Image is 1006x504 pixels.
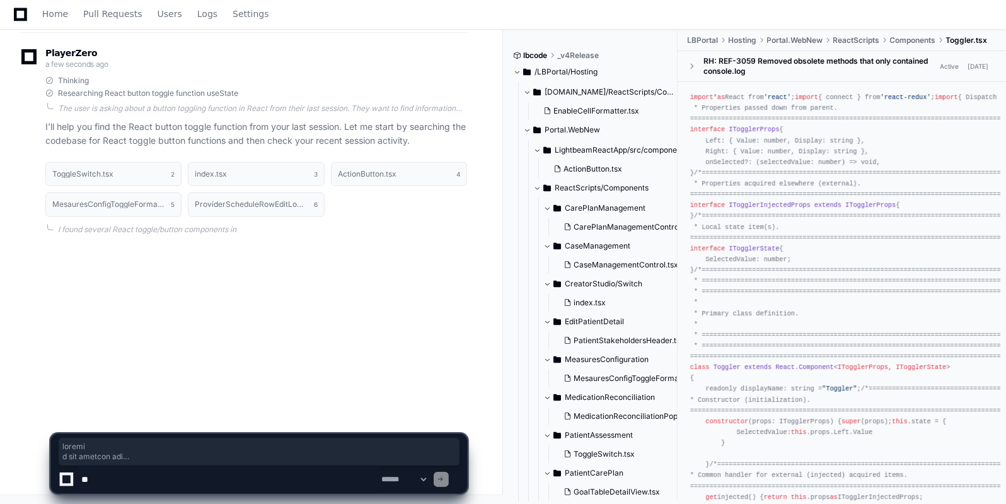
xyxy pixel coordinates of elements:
span: Component [799,363,833,371]
span: MeasuresConfiguration [565,355,649,365]
p: I'll help you find the React button toggle function from your last session. Let me start by searc... [45,120,467,149]
span: ReactScripts/Components [555,183,649,193]
span: interface [690,201,725,209]
span: Hosting [729,35,757,45]
span: ITogglerProps [845,201,896,209]
span: class [690,363,710,371]
span: CaseManagementControl.tsx [574,260,678,270]
button: /LBPortal/Hosting [513,62,668,82]
button: ActionButton.tsx [548,160,681,178]
svg: Directory [533,85,541,100]
span: Settings [233,10,269,18]
h1: ActionButton.tsx [338,170,396,178]
svg: Directory [553,314,561,329]
svg: Directory [553,276,561,291]
span: CarePlanManagement [565,203,645,213]
div: The user is asking about a button toggling function in React from their last session. They want t... [58,103,467,114]
button: LightbeamReactApp/src/components/actionbutton [533,140,688,160]
span: CreatorStudio/Switch [565,279,642,289]
button: MedicationReconciliation [543,387,698,407]
span: [DOMAIN_NAME]/ReactScripts/Components/ReactBootstrapTable2/CellFormatters [545,87,678,97]
span: Components [890,35,936,45]
span: 'react-redux' [881,93,931,101]
svg: Directory [523,64,531,79]
h1: ToggleSwitch.tsx [52,170,113,178]
span: Thinking [58,76,89,86]
span: Toggler.tsx [946,35,988,45]
svg: Directory [553,352,561,367]
span: EnableCellFormatter.tsx [553,106,639,116]
span: Toggler [714,363,741,371]
h1: MesauresConfigToggleFormatter.tsx [52,201,165,208]
button: MesauresConfigToggleFormatter.tsx [558,370,701,387]
button: Portal.WebNew [523,120,678,140]
span: EditPatientDetail [565,317,624,327]
span: ReactScripts [833,35,880,45]
span: PatientStakeholdersHeader.tsx [574,336,685,346]
span: 4 [456,169,460,179]
button: index.tsx [558,294,691,312]
span: index.tsx [574,298,606,308]
span: lbcode [523,50,547,61]
div: [DATE] [968,62,988,71]
div: I found several React toggle/button components in [58,225,467,235]
span: interface [690,245,725,252]
span: 6 [314,199,318,209]
span: 3 [314,169,318,179]
button: CarePlanManagement [543,198,698,218]
button: CreatorStudio/Switch [543,274,698,294]
span: Pull Requests [83,10,142,18]
button: EditPatientDetail [543,312,698,332]
h1: ProviderScheduleRowEditLocation.tsx [195,201,307,208]
svg: Directory [553,390,561,405]
button: CaseManagement [543,236,698,256]
button: EnableCellFormatter.tsx [538,102,671,120]
button: ReactScripts/Components [533,178,688,198]
button: CarePlanManagementControl.tsx [558,218,693,236]
span: interface [690,126,725,133]
span: CarePlanManagementControl.tsx [574,222,693,232]
span: /LBPortal/Hosting [535,67,598,77]
span: ITogglerProps, ITogglerState [838,363,947,371]
span: Home [42,10,68,18]
span: "Toggler" [822,385,857,392]
span: 'react' [764,93,791,101]
button: index.tsx3 [188,162,324,186]
span: Portal.WebNew [767,35,823,45]
span: extends [814,201,841,209]
svg: Directory [533,122,541,138]
span: ITogglerInjectedProps [729,201,810,209]
span: 2 [171,169,175,179]
button: [DOMAIN_NAME]/ReactScripts/Components/ReactBootstrapTable2/CellFormatters [523,82,678,102]
span: Active [936,61,963,73]
button: ToggleSwitch.tsx2 [45,162,182,186]
span: MedicationReconciliation [565,392,655,402]
span: loremi d sit ametcon adi el sed doei tempori, U la etdolore mag aliqua .enim ad mini ven quisnost... [62,442,456,462]
span: PlayerZero [45,49,97,57]
span: LBPortal [688,35,719,45]
span: Portal.WebNew [545,125,600,135]
span: extends [744,363,772,371]
button: MesauresConfigToggleFormatter.tsx5 [45,192,182,216]
span: import [795,93,818,101]
span: React [775,363,795,371]
svg: Directory [553,238,561,254]
span: _v4Release [557,50,599,61]
h1: index.tsx [195,170,227,178]
button: ActionButton.tsx4 [331,162,467,186]
span: 5 [171,199,175,209]
span: MesauresConfigToggleFormatter.tsx [574,373,703,384]
span: CaseManagement [565,241,630,251]
span: a few seconds ago [45,59,108,69]
span: import [935,93,958,101]
svg: Directory [553,201,561,216]
span: ActionButton.tsx [564,164,622,174]
button: PatientStakeholdersHeader.tsx [558,332,691,349]
span: import [690,93,714,101]
svg: Directory [543,143,551,158]
span: ITogglerState [729,245,779,252]
span: LightbeamReactApp/src/components/actionbutton [555,145,688,155]
button: MeasuresConfiguration [543,349,698,370]
div: RH: REF-3059 Removed obsolete methods that only contained console.log [704,56,936,76]
span: MedicationReconciliationPopupHeader.tsx [574,411,725,421]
